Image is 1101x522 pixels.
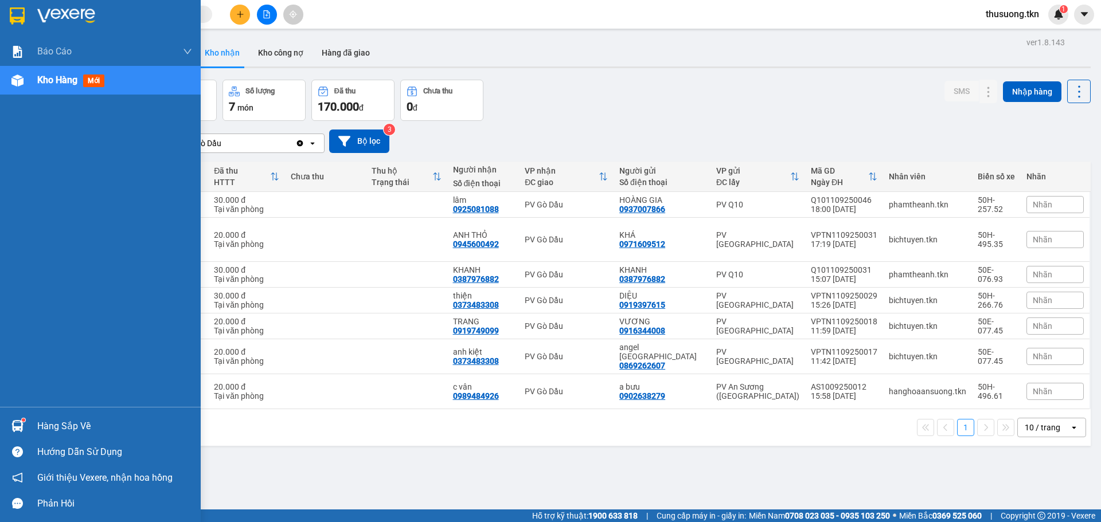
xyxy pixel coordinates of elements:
div: VPTN1109250017 [811,347,877,356]
div: thiện [453,291,514,300]
div: VP nhận [525,166,599,175]
img: logo-vxr [10,7,25,25]
span: down [183,47,192,56]
div: Chưa thu [291,172,360,181]
div: DIỆU [619,291,705,300]
div: Q101109250046 [811,195,877,205]
div: VƯƠNG [619,317,705,326]
sup: 1 [22,418,25,422]
div: Đã thu [334,87,356,95]
span: Giới thiệu Vexere, nhận hoa hồng [37,470,173,485]
div: Ngày ĐH [811,178,868,187]
img: warehouse-icon [11,420,24,432]
span: ⚪️ [893,513,896,518]
span: Kho hàng [37,74,77,85]
span: Nhãn [1033,321,1052,331]
div: bichtuyen.tkn [889,321,966,331]
span: aim [289,10,297,18]
div: PV Gò Dầu [525,200,608,209]
div: PV Q10 [716,200,799,209]
div: PV Gò Dầu [525,387,608,396]
div: PV [GEOGRAPHIC_DATA] [716,317,799,335]
div: Tại văn phòng [214,300,279,309]
div: angel tây ninh [619,343,705,361]
span: Nhãn [1033,387,1052,396]
div: HTTT [214,178,270,187]
div: 20.000 đ [214,230,279,240]
div: Số điện thoại [619,178,705,187]
span: món [237,103,253,112]
span: Nhãn [1033,200,1052,209]
div: a bưu [619,382,705,391]
button: Số lượng7món [222,80,306,121]
div: PV [GEOGRAPHIC_DATA] [716,291,799,309]
div: PV An Sương ([GEOGRAPHIC_DATA]) [716,382,799,401]
div: 0387976882 [453,274,499,284]
strong: 0369 525 060 [932,511,982,520]
div: PV Gò Dầu [525,321,608,331]
div: ANH THỎ [453,230,514,240]
div: 17:19 [DATE] [811,240,877,249]
span: 7 [229,100,235,113]
span: đ [359,103,364,112]
div: 50H-496.61 [978,382,1015,401]
div: Tại văn phòng [214,205,279,214]
div: 50E-077.45 [978,347,1015,366]
th: Toggle SortBy [366,162,447,192]
div: Tại văn phòng [214,274,279,284]
div: HOÀNG GIA [619,195,705,205]
button: caret-down [1074,5,1094,25]
div: TRANG [453,317,514,326]
span: Nhãn [1033,235,1052,244]
span: copyright [1037,512,1045,520]
sup: 1 [1060,5,1068,13]
div: bichtuyen.tkn [889,352,966,361]
span: question-circle [12,446,23,457]
div: 0902638279 [619,391,665,401]
div: 0387976882 [619,274,665,284]
div: 0971609512 [619,240,665,249]
div: ver 1.8.143 [1026,36,1065,49]
div: 50H-266.76 [978,291,1015,309]
th: Toggle SortBy [710,162,805,192]
span: Miền Bắc [899,509,982,522]
strong: 0708 023 035 - 0935 103 250 [785,511,890,520]
div: PV [GEOGRAPHIC_DATA] [716,230,799,249]
div: phamtheanh.tkn [889,270,966,279]
span: message [12,498,23,509]
button: plus [230,5,250,25]
img: icon-new-feature [1053,9,1064,19]
div: Người nhận [453,165,514,174]
span: Cung cấp máy in - giấy in: [657,509,746,522]
div: KHÁ [619,230,705,240]
div: KHANH [619,265,705,274]
div: Nhân viên [889,172,966,181]
div: PV Gò Dầu [183,138,221,149]
svg: open [1069,423,1079,432]
span: file-add [263,10,271,18]
div: bichtuyen.tkn [889,296,966,305]
div: Phản hồi [37,495,192,512]
div: 30.000 đ [214,291,279,300]
div: 10 / trang [1025,422,1060,433]
div: 30.000 đ [214,265,279,274]
div: Hàng sắp về [37,418,192,435]
div: AS1009250012 [811,382,877,391]
th: Toggle SortBy [519,162,614,192]
div: 11:59 [DATE] [811,326,877,335]
button: Hàng đã giao [313,39,379,66]
div: KHANH [453,265,514,274]
div: VPTN1109250031 [811,230,877,240]
span: mới [83,74,104,87]
div: 50E-076.93 [978,265,1015,284]
div: 20.000 đ [214,347,279,356]
div: Thu hộ [372,166,432,175]
div: Số điện thoại [453,179,514,188]
strong: 1900 633 818 [588,511,638,520]
button: Nhập hàng [1003,81,1061,102]
div: PV Gò Dầu [525,235,608,244]
div: PV Gò Dầu [525,352,608,361]
div: 0989484926 [453,391,499,401]
sup: 3 [384,124,395,135]
div: 0937007866 [619,205,665,214]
